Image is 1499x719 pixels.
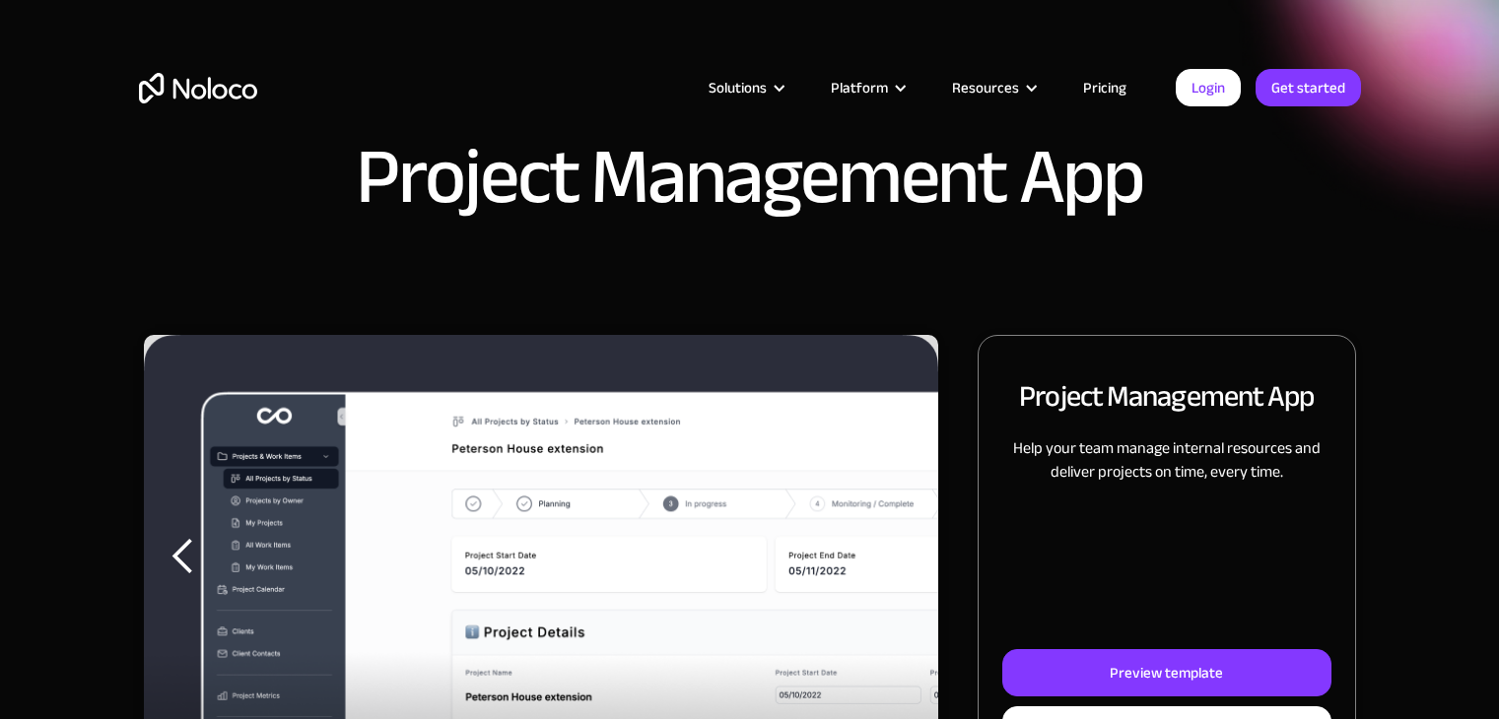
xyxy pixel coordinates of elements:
div: Platform [806,75,927,100]
a: Login [1176,69,1241,106]
div: Resources [952,75,1019,100]
div: Solutions [709,75,767,100]
div: Platform [831,75,888,100]
h1: Project Management App [356,138,1143,217]
a: home [139,73,257,103]
div: Resources [927,75,1058,100]
a: Preview template [1002,649,1330,696]
p: Help your team manage internal resources and deliver projects on time, every time. [1002,436,1330,484]
div: Solutions [684,75,806,100]
h2: Project Management App [1019,375,1314,417]
a: Get started [1256,69,1361,106]
div: Preview template [1110,660,1223,686]
a: Pricing [1058,75,1151,100]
